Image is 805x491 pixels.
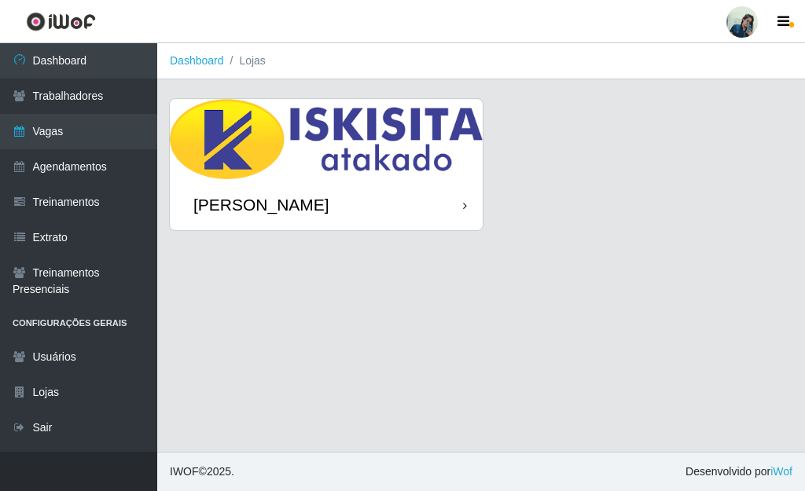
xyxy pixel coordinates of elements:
a: iWof [770,465,792,478]
a: Dashboard [170,54,224,67]
img: CoreUI Logo [26,12,96,31]
span: Desenvolvido por [686,464,792,480]
img: cardImg [170,99,483,179]
div: [PERSON_NAME] [193,195,329,214]
nav: breadcrumb [157,43,805,79]
a: [PERSON_NAME] [170,99,483,230]
span: IWOF [170,465,199,478]
span: © 2025 . [170,464,234,480]
li: Lojas [224,53,266,69]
